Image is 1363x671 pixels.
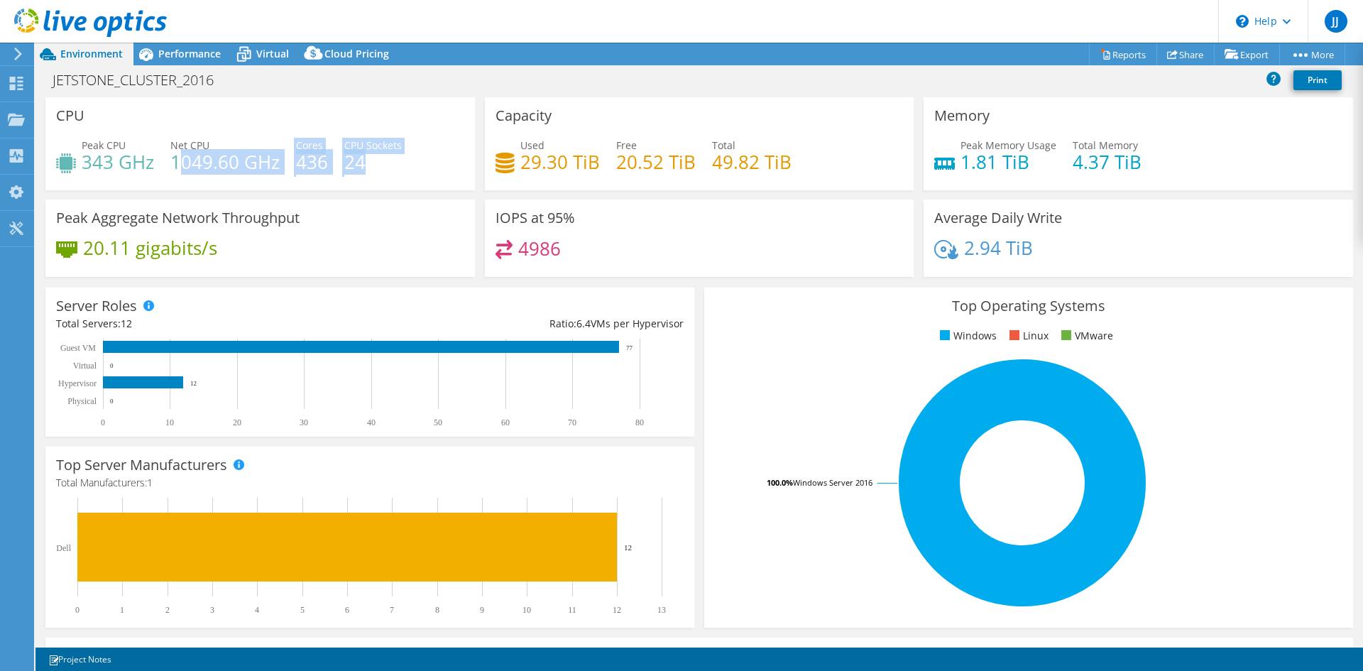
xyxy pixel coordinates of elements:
a: Reports [1089,43,1157,65]
text: 10 [522,605,531,615]
span: 12 [121,317,132,330]
a: More [1279,43,1345,65]
text: 12 [624,543,632,552]
text: 0 [110,398,114,405]
span: Cores [296,138,323,152]
text: 70 [568,418,576,427]
text: 12 [613,605,621,615]
span: Total [712,138,735,152]
h3: CPU [56,108,84,124]
span: 6.4 [576,317,591,330]
text: 7 [390,605,394,615]
text: 12 [190,380,197,387]
text: 11 [568,605,576,615]
tspan: 100.0% [767,477,793,488]
text: 13 [657,605,666,615]
text: 5 [300,605,305,615]
a: Print [1293,70,1342,90]
text: 0 [110,362,114,369]
text: 9 [480,605,484,615]
h3: Capacity [496,108,552,124]
text: 50 [434,418,442,427]
span: Used [520,138,544,152]
a: Export [1214,43,1280,65]
text: Virtual [73,361,97,371]
h4: 24 [344,154,402,170]
h4: 343 GHz [82,154,154,170]
text: 6 [345,605,349,615]
span: Performance [158,47,221,60]
text: 40 [367,418,376,427]
text: Guest VM [60,343,96,353]
text: 60 [501,418,510,427]
span: Free [616,138,637,152]
svg: \n [1236,15,1249,28]
tspan: Windows Server 2016 [793,477,872,488]
h3: Top Server Manufacturers [56,457,227,473]
li: Linux [1006,328,1049,344]
text: 20 [233,418,241,427]
h3: Memory [934,108,990,124]
h4: 2.94 TiB [964,240,1033,256]
text: 3 [210,605,214,615]
span: 1 [147,476,153,489]
span: CPU Sockets [344,138,402,152]
h4: 29.30 TiB [520,154,600,170]
span: Peak CPU [82,138,126,152]
h4: 49.82 TiB [712,154,792,170]
h3: Server Roles [56,298,137,314]
text: 77 [626,344,633,351]
text: Dell [56,543,71,553]
text: Hypervisor [58,378,97,388]
span: Net CPU [170,138,209,152]
text: 0 [75,605,80,615]
h4: 436 [296,154,328,170]
h3: Top Operating Systems [715,298,1342,314]
a: Share [1156,43,1215,65]
div: Ratio: VMs per Hypervisor [370,316,684,332]
h4: 4986 [518,241,561,256]
h4: 4.37 TiB [1073,154,1142,170]
text: 4 [255,605,259,615]
text: 1 [120,605,124,615]
div: Total Servers: [56,316,370,332]
text: 10 [165,418,174,427]
text: 0 [101,418,105,427]
span: Peak Memory Usage [960,138,1056,152]
li: Windows [936,328,997,344]
span: Total Memory [1073,138,1138,152]
h3: Average Daily Write [934,210,1062,226]
text: 2 [165,605,170,615]
span: JJ [1325,10,1347,33]
span: Virtual [256,47,289,60]
h3: Peak Aggregate Network Throughput [56,210,300,226]
h4: 20.52 TiB [616,154,696,170]
h4: 1049.60 GHz [170,154,280,170]
span: Cloud Pricing [324,47,389,60]
h4: Total Manufacturers: [56,475,684,491]
a: Project Notes [38,650,121,668]
h3: IOPS at 95% [496,210,575,226]
li: VMware [1058,328,1113,344]
text: 30 [300,418,308,427]
h4: 1.81 TiB [960,154,1056,170]
text: 8 [435,605,439,615]
text: Physical [67,396,97,406]
h4: 20.11 gigabits/s [83,240,217,256]
span: Environment [60,47,123,60]
text: 80 [635,418,644,427]
h1: JETSTONE_CLUSTER_2016 [46,72,236,88]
